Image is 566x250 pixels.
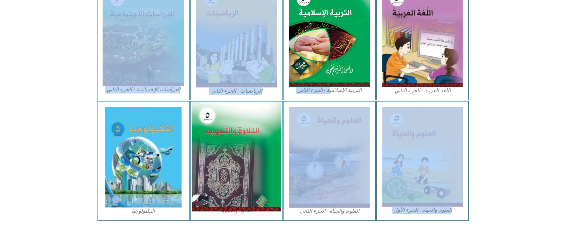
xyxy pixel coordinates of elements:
figcaption: التكنولوجيا [103,208,184,215]
figcaption: اللغة العربية - الجزء الثاني [382,87,464,95]
figcaption: العلوم والحياة - الجزء الأول [382,207,464,214]
figcaption: العلوم والحياة - الجزء الثاني [289,208,370,215]
figcaption: التربية الإسلامية - الجزء الثاني [289,87,370,94]
figcaption: الدراسات الإجتماعية - الجزء الثاني [103,86,184,94]
figcaption: الرياضيات - الجزء الثاني [196,88,277,95]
